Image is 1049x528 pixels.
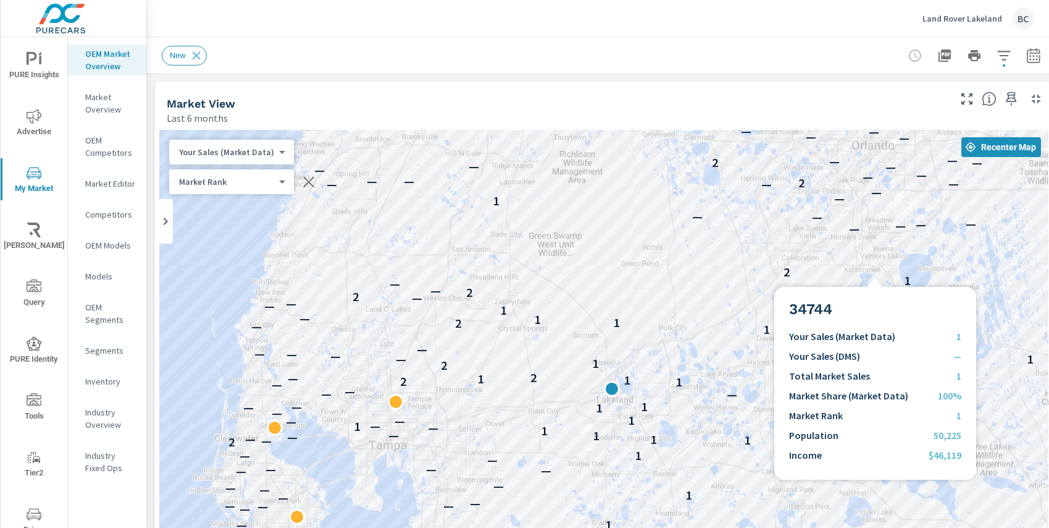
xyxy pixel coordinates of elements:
p: 2 [353,289,359,304]
p: — [278,490,288,505]
button: Make Fullscreen [957,89,977,109]
p: — [327,177,337,192]
p: — [829,154,840,169]
div: OEM Segments [68,298,146,329]
span: New [162,51,193,60]
div: Market Editor [68,174,146,193]
div: Competitors [68,205,146,224]
p: — [863,169,873,184]
p: Market Editor [85,177,136,190]
p: — [426,462,437,477]
p: — [806,129,816,144]
p: — [321,386,332,401]
div: Models [68,267,146,286]
p: Competitors [85,208,136,221]
p: Models [85,270,136,283]
p: — [849,221,859,236]
p: — [236,464,246,479]
p: — [370,419,380,433]
p: OEM Segments [85,301,136,326]
p: 2 [798,176,805,190]
span: [PERSON_NAME] [4,223,64,253]
span: PURE Identity [4,336,64,367]
p: 2 [784,265,790,279]
p: 1 [596,401,603,415]
p: 1 [624,373,630,388]
p: — [367,174,377,189]
span: PURE Insights [4,52,64,82]
p: — [225,480,236,495]
p: 1 [593,428,600,443]
p: Inventory [85,375,136,388]
p: — [947,153,958,168]
p: — [692,209,703,224]
span: Tools [4,393,64,424]
p: 1 [493,194,499,208]
p: 1 [635,448,642,463]
p: — [264,299,275,313]
div: BC [1012,7,1034,30]
span: Query [4,279,64,310]
p: — [493,479,504,493]
p: — [727,387,737,402]
p: — [261,433,272,448]
p: — [240,448,250,463]
p: OEM Market Overview [85,48,136,72]
div: OEM Competitors [68,131,146,162]
p: — [395,414,405,428]
span: Recenter Map [966,142,1036,153]
div: Industry Fixed Ops [68,446,146,477]
p: 1 [628,413,635,428]
p: 1 [641,399,648,414]
p: — [287,430,298,445]
p: — [741,124,751,138]
p: — [417,342,427,357]
p: Industry Overview [85,406,136,431]
p: — [469,159,479,174]
p: — [966,216,976,231]
p: Industry Fixed Ops [85,449,136,474]
button: Print Report [962,43,987,68]
p: OEM Models [85,239,136,252]
button: Minimize Widget [1026,89,1046,109]
p: — [916,168,927,182]
button: Recenter Map [961,137,1041,157]
p: — [286,296,296,311]
p: Land Rover Lakeland [922,13,1002,24]
button: Select Date Range [1021,43,1046,68]
p: 2 [455,316,462,331]
div: New [162,46,207,66]
p: Segments [85,344,136,357]
span: Advertise [4,109,64,139]
div: Segments [68,341,146,360]
p: — [823,119,834,134]
p: — [245,432,256,446]
p: — [390,276,400,291]
p: — [257,499,268,514]
h5: Market View [167,97,235,110]
p: 2 [400,374,407,389]
p: 1 [1027,352,1034,367]
p: 1 [592,356,599,371]
p: — [243,400,254,415]
p: — [430,283,441,298]
p: 1 [541,424,548,438]
p: — [272,377,282,392]
p: — [899,130,909,145]
p: 1 [354,419,361,434]
p: — [396,352,406,367]
p: Market Rank [179,176,274,187]
span: Tier2 [4,450,64,480]
p: — [869,124,879,139]
p: 2 [530,370,537,385]
p: — [388,428,399,443]
p: — [443,498,454,513]
p: — [225,498,235,513]
p: — [812,210,822,224]
p: — [330,349,341,364]
p: 1 [793,385,800,400]
p: Your Sales (Market Data) [179,147,274,158]
p: 2 [396,395,403,410]
span: Find the biggest opportunities in your market for your inventory. Understand by postal code where... [982,92,997,106]
p: 1 [675,375,682,390]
